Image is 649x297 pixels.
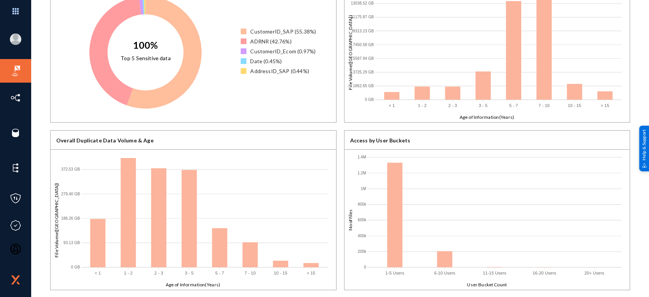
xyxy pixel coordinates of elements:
[357,202,366,206] text: 800k
[216,271,224,275] text: 5 - 7
[61,167,80,171] text: 372.53 GB
[274,271,288,275] text: 10 - 15
[357,155,366,159] text: 1.4M
[54,182,59,257] text: File Volume([GEOGRAPHIC_DATA])
[124,271,133,275] text: 1 - 2
[185,271,194,275] text: 3 - 5
[250,57,282,65] div: Date (0.45%)
[155,271,163,275] text: 2 - 3
[389,103,395,108] text: < 1
[509,103,518,108] text: 5 - 7
[353,29,374,33] text: 9313.23 GB
[121,55,171,61] text: Top 5 Sensitive data
[10,92,21,104] img: icon-inventory.svg
[10,162,21,174] img: icon-elements.svg
[10,127,21,139] img: icon-sources.svg
[460,114,514,120] text: Age of Information(Years)
[307,271,316,275] text: > 15
[365,97,374,102] text: 0 GB
[10,34,21,45] img: blank-profile-picture.png
[353,43,374,47] text: 7450.58 GB
[95,271,101,275] text: < 1
[10,243,21,255] img: icon-oauth.svg
[250,27,316,35] div: CustomerID_SAP (55.38%)
[348,15,353,90] text: File Volume([GEOGRAPHIC_DATA])
[63,241,80,245] text: 93.13 GB
[10,193,21,204] img: icon-policies.svg
[434,271,455,275] text: 6-10 Users
[418,103,427,108] text: 1 - 2
[585,271,605,275] text: 20+ Users
[357,249,366,254] text: 200k
[133,39,158,50] text: 100%
[639,126,649,171] div: Help & Support
[51,131,336,150] div: Overall Duplicate Data Volume & Age
[539,103,550,108] text: 7 - 10
[357,218,366,222] text: 600k
[166,282,221,287] text: Age of Information(Years)
[10,220,21,231] img: icon-compliance.svg
[483,271,506,275] text: 11-15 Users
[353,70,374,74] text: 3725.29 GB
[250,67,309,75] div: AddressID_SAP (0.44%)
[61,192,80,196] text: 279.40 GB
[479,103,487,108] text: 3 - 5
[344,131,630,150] div: Access by User Buckets
[353,84,374,88] text: 1862.65 GB
[568,103,582,108] text: 10 - 15
[351,15,374,19] text: 11175.87 GB
[642,163,647,168] img: help_support.svg
[357,171,366,175] text: 1.2M
[533,271,556,275] text: 16-20 Users
[357,234,366,238] text: 400k
[61,216,80,220] text: 186.26 GB
[448,103,457,108] text: 2 - 3
[467,282,507,287] text: User Bucket Count
[361,187,366,191] text: 1M
[601,103,609,108] text: > 15
[245,271,256,275] text: 7 - 10
[364,265,366,269] text: 0
[385,271,404,275] text: 1-5 Users
[348,209,353,231] text: No of files
[351,1,374,5] text: 13038.52 GB
[353,56,374,61] text: 5587.94 GB
[4,3,27,19] img: app launcher
[10,65,21,77] img: icon-risk-sonar.svg
[71,265,80,269] text: 0 GB
[250,47,316,55] div: CustomerID_Ecom (0.97%)
[250,37,291,45] div: ADRNR (42.76%)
